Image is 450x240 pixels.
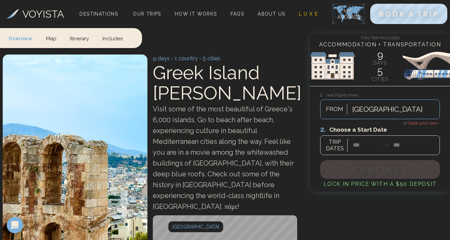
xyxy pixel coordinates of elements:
[168,221,223,232] div: Map marker
[7,217,23,233] div: Open Intercom Messenger
[310,45,450,86] img: European Sights
[133,11,161,17] span: Our Trips
[370,4,447,24] button: BOOK A TRIP
[6,9,19,19] img: Voyista Logo
[296,9,321,19] a: L U X E
[153,62,302,104] span: Greek Island [PERSON_NAME]
[153,105,294,211] span: Visit some of the most beautiful of Greece's 6,000 islands. Go to beach after beach, experiencing...
[353,165,407,174] span: Continue
[322,105,347,114] span: FROM
[370,12,447,18] a: BOOK A TRIP
[172,9,220,19] a: How It Works
[320,160,440,179] button: Continue
[228,9,247,19] a: FAQs
[153,54,298,63] p: 9 days - 1 country - 5 cities
[310,34,450,41] h4: This Trip Includes
[39,28,63,48] a: Map
[8,28,39,48] a: Overview
[320,180,440,188] h4: Lock in Price with a $50 deposit
[320,92,327,98] span: 1.
[299,11,318,17] span: L U X E
[77,8,121,28] span: Destinations
[96,28,129,48] a: Includes
[231,11,244,17] span: FAQs
[379,10,439,18] span: BOOK A TRIP
[6,6,64,22] a: VOYISTA
[320,91,440,99] h3: Add Flights From:
[168,221,223,232] div: [GEOGRAPHIC_DATA]
[320,119,440,127] h4: or
[310,41,450,49] h4: Accommodation + Transportation
[22,6,64,22] h3: VOYISTA
[258,11,285,17] span: About Us
[63,28,96,48] a: Itinerary
[332,4,365,24] img: My Account
[175,11,217,17] span: How It Works
[408,121,438,126] span: book your own
[255,9,288,19] a: About Us
[130,9,164,19] a: Our Trips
